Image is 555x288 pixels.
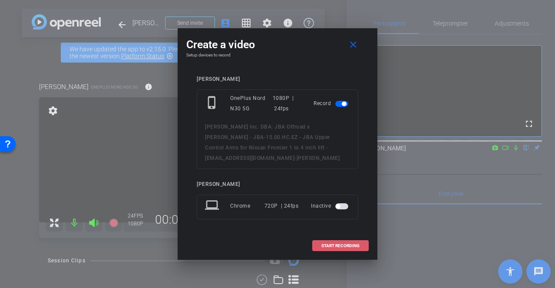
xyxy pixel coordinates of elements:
div: Record [314,93,350,114]
div: OnePlus Nord N30 5G [230,93,273,114]
button: START RECORDING [312,240,369,251]
span: START RECORDING [321,244,360,248]
mat-icon: phone_iphone [205,96,221,111]
h4: Setup devices to record [186,53,369,58]
span: - [294,155,297,161]
div: Create a video [186,37,369,53]
div: Chrome [230,198,264,214]
div: [PERSON_NAME] [197,181,358,188]
div: [PERSON_NAME] [197,76,358,83]
div: 720P | 24fps [264,198,299,214]
mat-icon: close [348,40,359,50]
mat-icon: laptop [205,198,221,214]
div: 1080P | 24fps [273,93,301,114]
span: [PERSON_NAME] [297,155,340,161]
span: [PERSON_NAME] Inc. DBA: JBA Offroad x [PERSON_NAME] - JBA-15.00.HC.EZ - JBA Upper Control Arms fo... [205,124,330,161]
div: Inactive [311,198,350,214]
